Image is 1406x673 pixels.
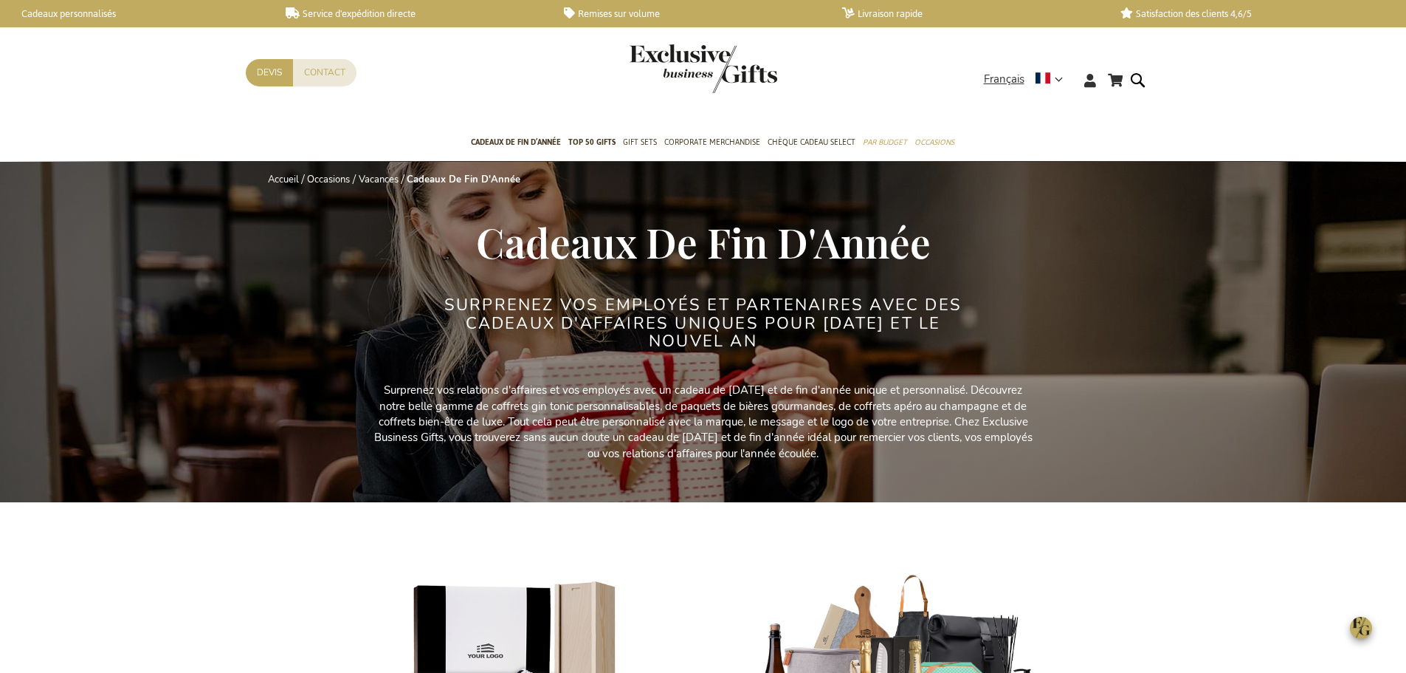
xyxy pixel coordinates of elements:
strong: Cadeaux De Fin D'Année [407,173,520,186]
img: Exclusive Business gifts logo [630,44,777,93]
a: TOP 50 Gifts [568,125,616,162]
a: Vacances [359,173,399,186]
a: Accueil [268,173,299,186]
span: Chèque Cadeau Select [768,134,855,150]
a: Occasions [307,173,350,186]
a: Corporate Merchandise [664,125,760,162]
a: Occasions [914,125,954,162]
a: Cadeaux personnalisés [7,7,262,20]
span: Gift Sets [623,134,657,150]
p: Surprenez vos relations d'affaires et vos employés avec un cadeau de [DATE] et de fin d'année uni... [371,383,1035,462]
span: Par budget [863,134,907,150]
span: Français [984,71,1024,88]
a: Livraison rapide [842,7,1097,20]
a: Satisfaction des clients 4,6/5 [1120,7,1375,20]
a: Service d'expédition directe [286,7,540,20]
span: Cadeaux de fin d’année [471,134,561,150]
h2: Surprenez VOS EMPLOYÉS ET PARTENAIRES avec des cadeaux d'affaires UNIQUES POUR [DATE] ET LE NOUVE... [427,296,980,350]
a: Gift Sets [623,125,657,162]
a: Par budget [863,125,907,162]
span: Cadeaux De Fin D'Année [476,214,931,269]
a: store logo [630,44,703,93]
a: Devis [246,59,293,86]
span: Corporate Merchandise [664,134,760,150]
a: Chèque Cadeau Select [768,125,855,162]
a: Contact [293,59,356,86]
a: Remises sur volume [564,7,819,20]
a: Cadeaux de fin d’année [471,125,561,162]
span: Occasions [914,134,954,150]
span: TOP 50 Gifts [568,134,616,150]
